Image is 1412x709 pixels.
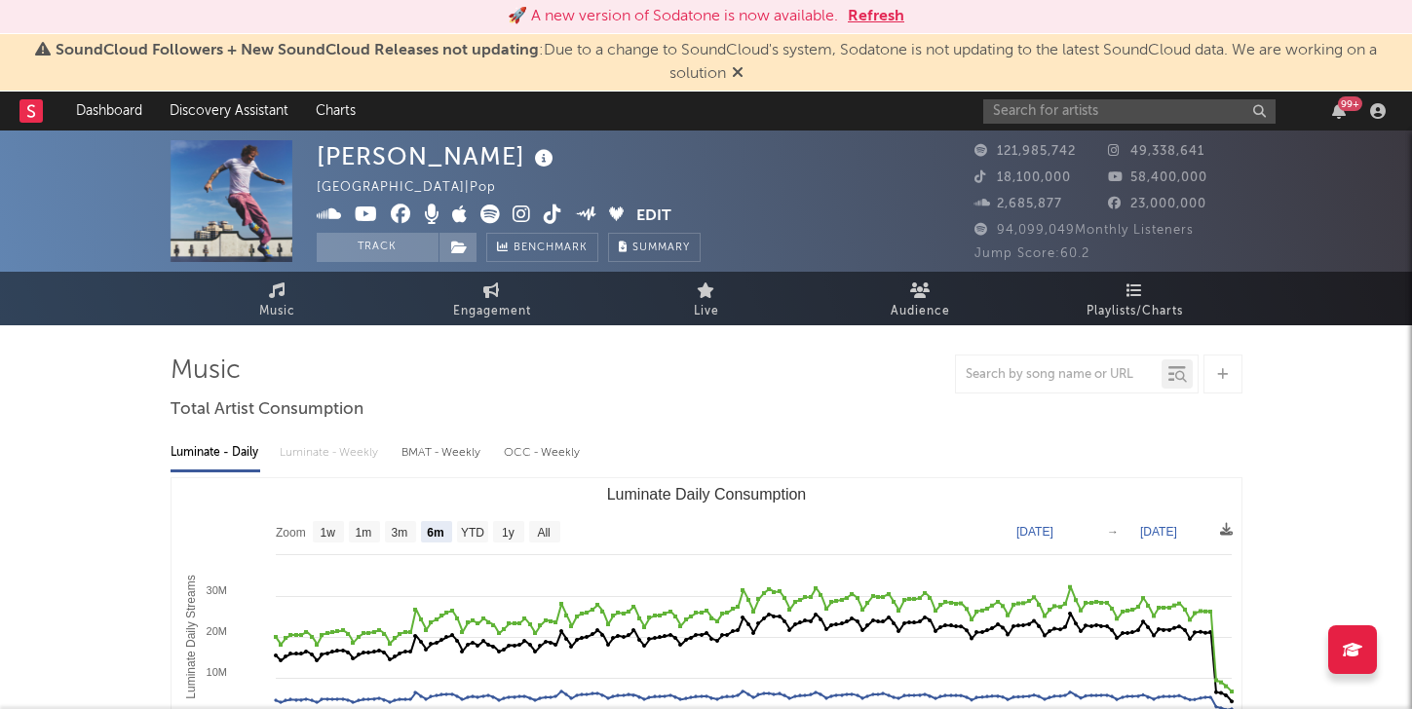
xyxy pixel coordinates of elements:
[427,526,443,540] text: 6m
[974,224,1194,237] span: 94,099,049 Monthly Listeners
[276,526,306,540] text: Zoom
[1140,525,1177,539] text: [DATE]
[156,92,302,131] a: Discovery Assistant
[1087,300,1183,323] span: Playlists/Charts
[1332,103,1346,119] button: 99+
[1108,171,1207,184] span: 58,400,000
[320,526,335,540] text: 1w
[401,436,484,469] div: BMAT - Weekly
[504,436,582,469] div: OCC - Weekly
[814,272,1028,325] a: Audience
[317,233,439,262] button: Track
[956,367,1162,383] input: Search by song name or URL
[1028,272,1242,325] a: Playlists/Charts
[206,625,226,637] text: 20M
[606,486,806,503] text: Luminate Daily Consumption
[694,300,719,323] span: Live
[974,198,1062,210] span: 2,685,877
[599,272,814,325] a: Live
[1108,145,1204,158] span: 49,338,641
[1016,525,1053,539] text: [DATE]
[206,666,226,678] text: 10M
[983,99,1276,124] input: Search for artists
[56,43,1377,82] span: : Due to a change to SoundCloud's system, Sodatone is not updating to the latest SoundCloud data....
[56,43,539,58] span: SoundCloud Followers + New SoundCloud Releases not updating
[636,205,671,229] button: Edit
[502,526,515,540] text: 1y
[259,300,295,323] span: Music
[171,398,363,422] span: Total Artist Consumption
[486,233,598,262] a: Benchmark
[974,247,1089,260] span: Jump Score: 60.2
[891,300,950,323] span: Audience
[1338,96,1362,111] div: 99 +
[171,436,260,469] div: Luminate - Daily
[1107,525,1119,539] text: →
[460,526,483,540] text: YTD
[848,5,904,28] button: Refresh
[974,171,1071,184] span: 18,100,000
[537,526,550,540] text: All
[171,272,385,325] a: Music
[632,243,690,253] span: Summary
[355,526,371,540] text: 1m
[508,5,838,28] div: 🚀 A new version of Sodatone is now available.
[62,92,156,131] a: Dashboard
[732,66,744,82] span: Dismiss
[1108,198,1206,210] span: 23,000,000
[317,176,518,200] div: [GEOGRAPHIC_DATA] | Pop
[514,237,588,260] span: Benchmark
[391,526,407,540] text: 3m
[206,584,226,596] text: 30M
[385,272,599,325] a: Engagement
[453,300,531,323] span: Engagement
[608,233,701,262] button: Summary
[317,140,558,172] div: [PERSON_NAME]
[183,575,197,698] text: Luminate Daily Streams
[302,92,369,131] a: Charts
[974,145,1076,158] span: 121,985,742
